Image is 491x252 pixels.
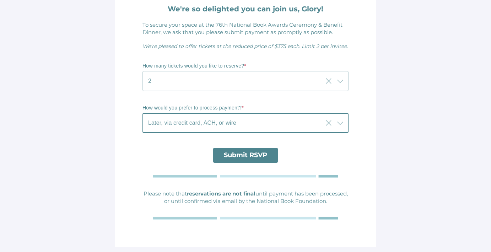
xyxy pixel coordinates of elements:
i: Clear [324,77,333,85]
p: How many tickets would you like to reserve? [142,63,349,70]
strong: We're so delighted you can join us, Glory! [168,5,323,13]
span: We're pleased to offer tickets at the reduced price of $375 each. Limit 2 per invitee. [142,43,348,49]
strong: reservations are not final [187,190,255,197]
span: Later, via credit card, ACH, or wire [148,119,236,127]
span: Submit RSVP [224,151,267,159]
a: Submit RSVP [213,148,278,163]
span: To secure your space at the 76th National Book Awards Ceremony & Benefit Dinner, we ask that you ... [142,21,342,36]
p: How would you prefer to process payment? [142,104,349,112]
span: Please note that until payment has been processed, or until confirmed via email by the National B... [144,190,348,204]
span: 2 [148,77,151,85]
i: Clear [324,119,333,127]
